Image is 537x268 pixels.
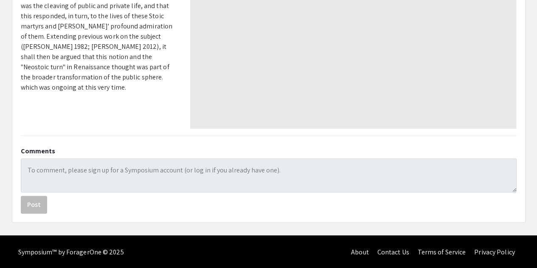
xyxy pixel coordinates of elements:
a: Terms of Service [417,248,466,257]
h2: Comments [21,147,517,155]
a: Contact Us [377,248,409,257]
button: Post [21,196,47,214]
a: Privacy Policy [474,248,515,257]
a: About [351,248,369,257]
iframe: Chat [6,230,36,262]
